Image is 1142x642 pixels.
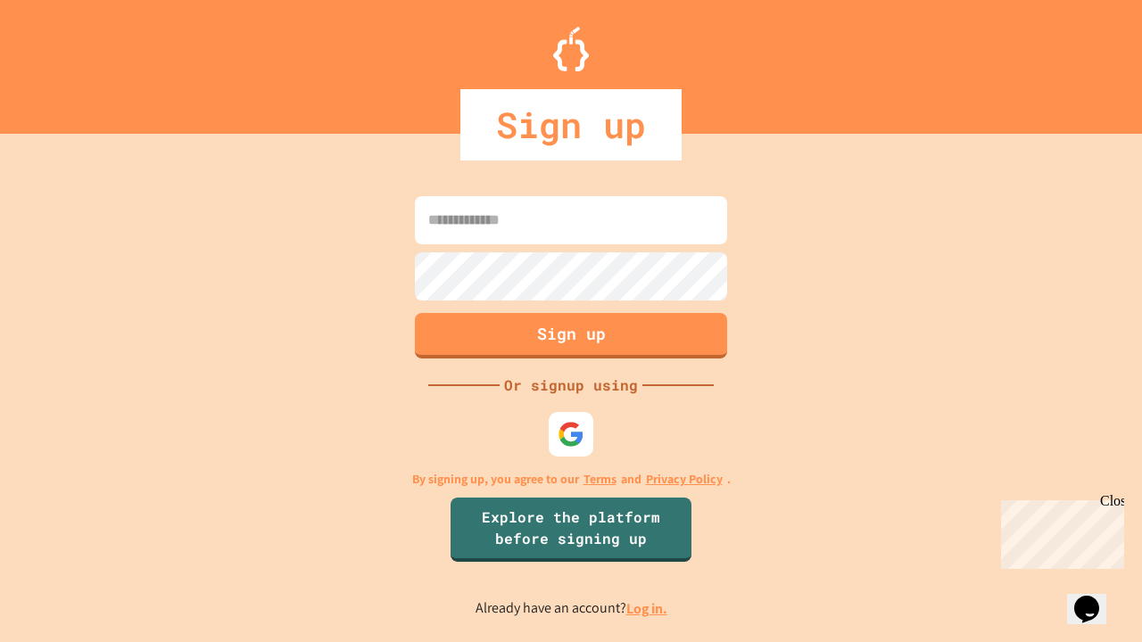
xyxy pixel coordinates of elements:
[415,313,727,358] button: Sign up
[558,421,584,448] img: google-icon.svg
[583,470,617,489] a: Terms
[994,493,1124,569] iframe: chat widget
[476,597,667,620] p: Already have an account?
[451,498,691,562] a: Explore the platform before signing up
[646,470,723,489] a: Privacy Policy
[553,27,589,71] img: Logo.svg
[7,7,123,113] div: Chat with us now!Close
[460,89,682,160] div: Sign up
[1067,571,1124,624] iframe: chat widget
[412,470,731,489] p: By signing up, you agree to our and .
[500,374,642,396] div: Or signup using
[626,599,667,618] a: Log in.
